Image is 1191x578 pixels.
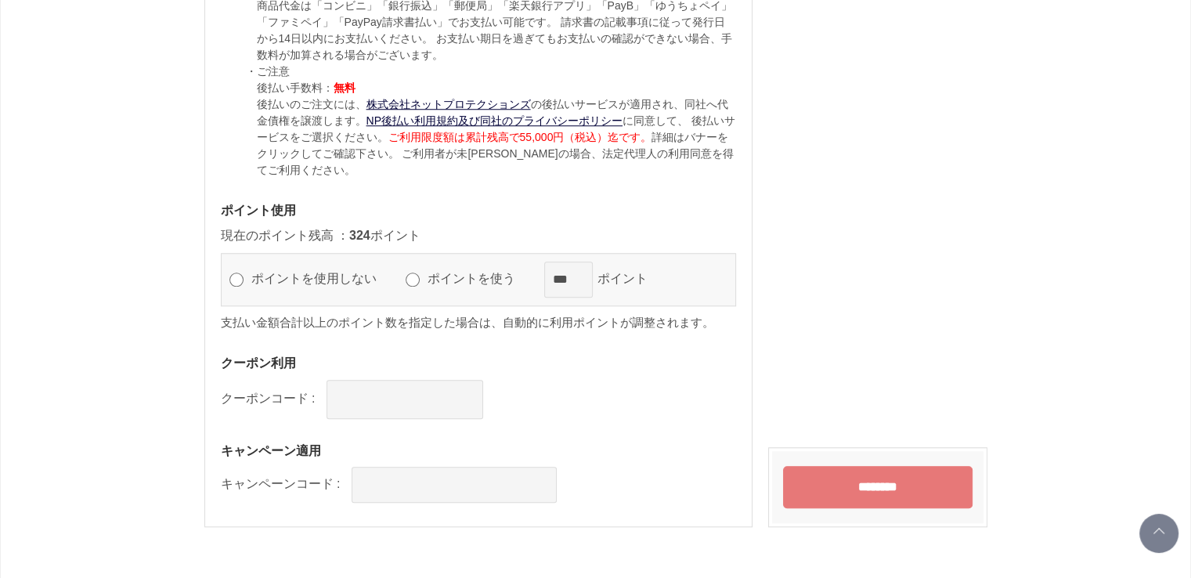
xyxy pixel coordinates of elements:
[221,355,736,371] h3: クーポン利用
[221,477,341,490] label: キャンペーンコード :
[349,229,370,242] span: 324
[388,131,652,143] span: ご利用限度額は累計残高で55,000円（税込）迄です。
[257,80,736,179] p: 後払い手数料： 後払いのご注文には、 の後払いサービスが適用され、同社へ代金債権を譲渡します。 に同意して、 後払いサービスをご選択ください。 詳細はバナーをクリックしてご確認下さい。 ご利用者...
[247,272,395,285] label: ポイントを使用しない
[221,314,736,332] p: 支払い金額合計以上のポイント数を指定した場合は、自動的に利用ポイントが調整されます。
[221,226,736,245] p: 現在のポイント残高 ： ポイント
[221,392,316,405] label: クーポンコード :
[221,443,736,459] h3: キャンペーン適用
[424,272,533,285] label: ポイントを使う
[593,272,665,285] label: ポイント
[366,114,623,127] a: NP後払い利用規約及び同社のプライバシーポリシー
[221,202,736,219] h3: ポイント使用
[334,81,355,94] span: 無料
[366,98,531,110] a: 株式会社ネットプロテクションズ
